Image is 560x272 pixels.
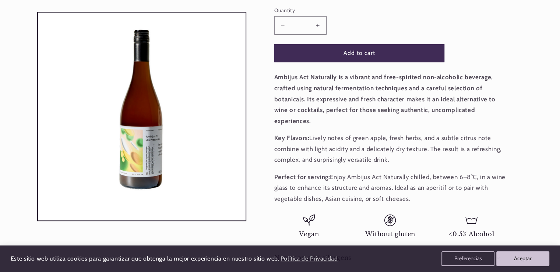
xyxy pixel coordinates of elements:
span: Vegan [299,230,319,238]
span: Without gluten [365,230,415,238]
p: Enjoy Ambijus Act Naturally chilled, between 6–8°C, in a wine glass to enhance its structure and ... [274,172,506,205]
label: Quantity [274,7,444,14]
span: Este sitio web utiliza cookies para garantizar que obtenga la mejor experiencia en nuestro sitio ... [11,255,279,262]
button: Preferencias [441,251,494,266]
a: Política de Privacidad (opens in a new tab) [279,252,339,265]
span: <0.5% Alcohol [448,230,494,238]
media-gallery: Gallery Viewer [29,12,255,221]
button: Aceptar [496,251,549,266]
strong: Ambijus Act Naturally is a vibrant and free-spirited non-alcoholic beverage, crafted using natura... [274,73,496,124]
button: Add to cart [274,44,444,62]
p: Lively notes of green apple, fresh herbs, and a subtle citrus note combine with light acidity and... [274,133,506,165]
strong: Key Flavors: [274,134,310,142]
strong: Perfect for serving: [274,173,330,181]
